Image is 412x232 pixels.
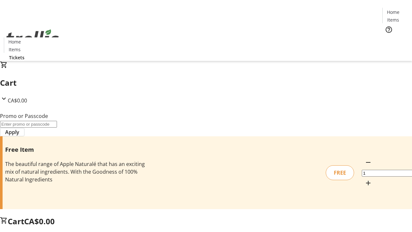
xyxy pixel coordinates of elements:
span: Tickets [388,37,403,44]
a: Home [383,9,403,15]
img: Orient E2E Organization ypzdLv4NS1's Logo [4,22,61,54]
span: CA$0.00 [24,216,55,227]
button: Increment by one [362,177,375,189]
h3: Free Item [5,145,146,154]
a: Tickets [4,54,30,61]
a: Items [383,16,403,23]
a: Items [4,46,25,53]
span: CA$0.00 [8,97,27,104]
span: Items [387,16,399,23]
button: Decrement by one [362,156,375,169]
span: Items [9,46,21,53]
div: FREE [326,165,354,180]
span: Home [387,9,399,15]
span: Tickets [9,54,24,61]
a: Tickets [382,37,408,44]
span: Apply [5,128,19,136]
a: Home [4,38,25,45]
span: Home [8,38,21,45]
div: The beautiful range of Apple Naturalé that has an exciting mix of natural ingredients. With the G... [5,160,146,183]
button: Help [382,23,395,36]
